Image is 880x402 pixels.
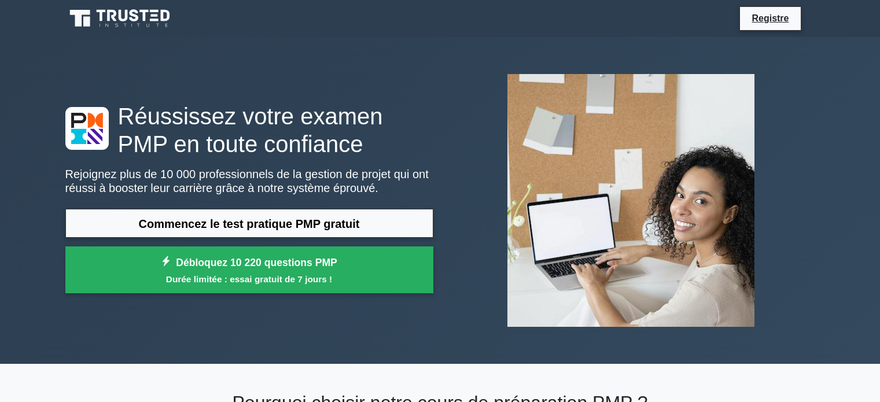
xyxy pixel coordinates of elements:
[176,257,337,268] font: Débloquez 10 220 questions PMP
[166,274,332,284] font: Durée limitée : essai gratuit de 7 jours !
[65,246,433,293] a: Débloquez 10 220 questions PMPDurée limitée : essai gratuit de 7 jours !
[118,104,383,157] font: Réussissez votre examen PMP en toute confiance
[745,11,796,25] a: Registre
[65,168,429,194] font: Rejoignez plus de 10 000 professionnels de la gestion de projet qui ont réussi à booster leur car...
[752,13,789,23] font: Registre
[65,209,433,238] a: Commencez le test pratique PMP gratuit
[139,217,360,230] font: Commencez le test pratique PMP gratuit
